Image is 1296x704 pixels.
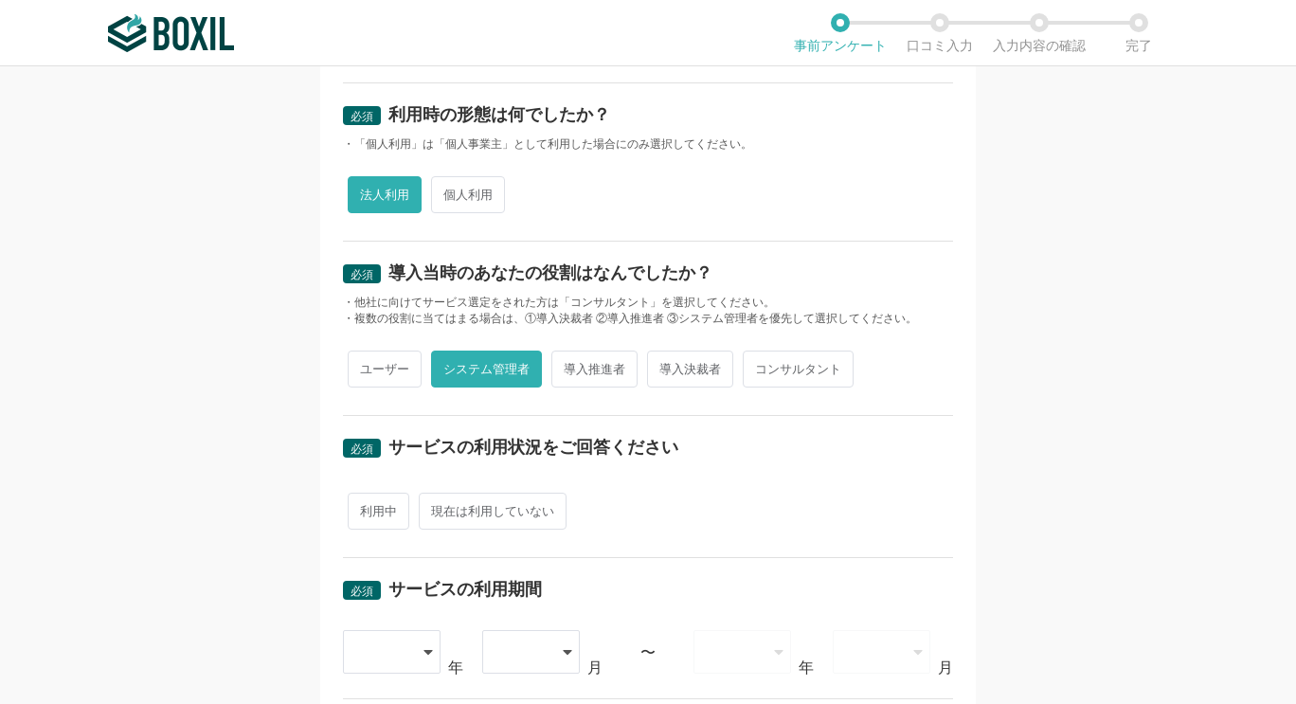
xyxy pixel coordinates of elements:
div: 年 [448,660,463,676]
div: ・「個人利用」は「個人事業主」として利用した場合にのみ選択してください。 [343,136,953,153]
div: ・他社に向けてサービス選定をされた方は「コンサルタント」を選択してください。 [343,295,953,311]
li: 事前アンケート [790,13,890,53]
span: コンサルタント [743,351,854,388]
img: ボクシルSaaS_ロゴ [108,14,234,52]
span: 導入推進者 [551,351,638,388]
li: 口コミ入力 [890,13,989,53]
span: 必須 [351,110,373,123]
span: 法人利用 [348,176,422,213]
li: 入力内容の確認 [989,13,1089,53]
span: 個人利用 [431,176,505,213]
span: 必須 [351,268,373,281]
div: 月 [587,660,603,676]
span: 導入決裁者 [647,351,733,388]
span: 必須 [351,442,373,456]
div: 〜 [640,645,656,660]
div: 導入当時のあなたの役割はなんでしたか？ [388,264,712,281]
li: 完了 [1089,13,1188,53]
div: 年 [799,660,814,676]
span: システム管理者 [431,351,542,388]
span: 利用中 [348,493,409,530]
span: 現在は利用していない [419,493,567,530]
div: 月 [938,660,953,676]
div: 利用時の形態は何でしたか？ [388,106,610,123]
span: 必須 [351,585,373,598]
div: サービスの利用期間 [388,581,542,598]
div: ・複数の役割に当てはまる場合は、①導入決裁者 ②導入推進者 ③システム管理者を優先して選択してください。 [343,311,953,327]
div: サービスの利用状況をご回答ください [388,439,678,456]
span: ユーザー [348,351,422,388]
